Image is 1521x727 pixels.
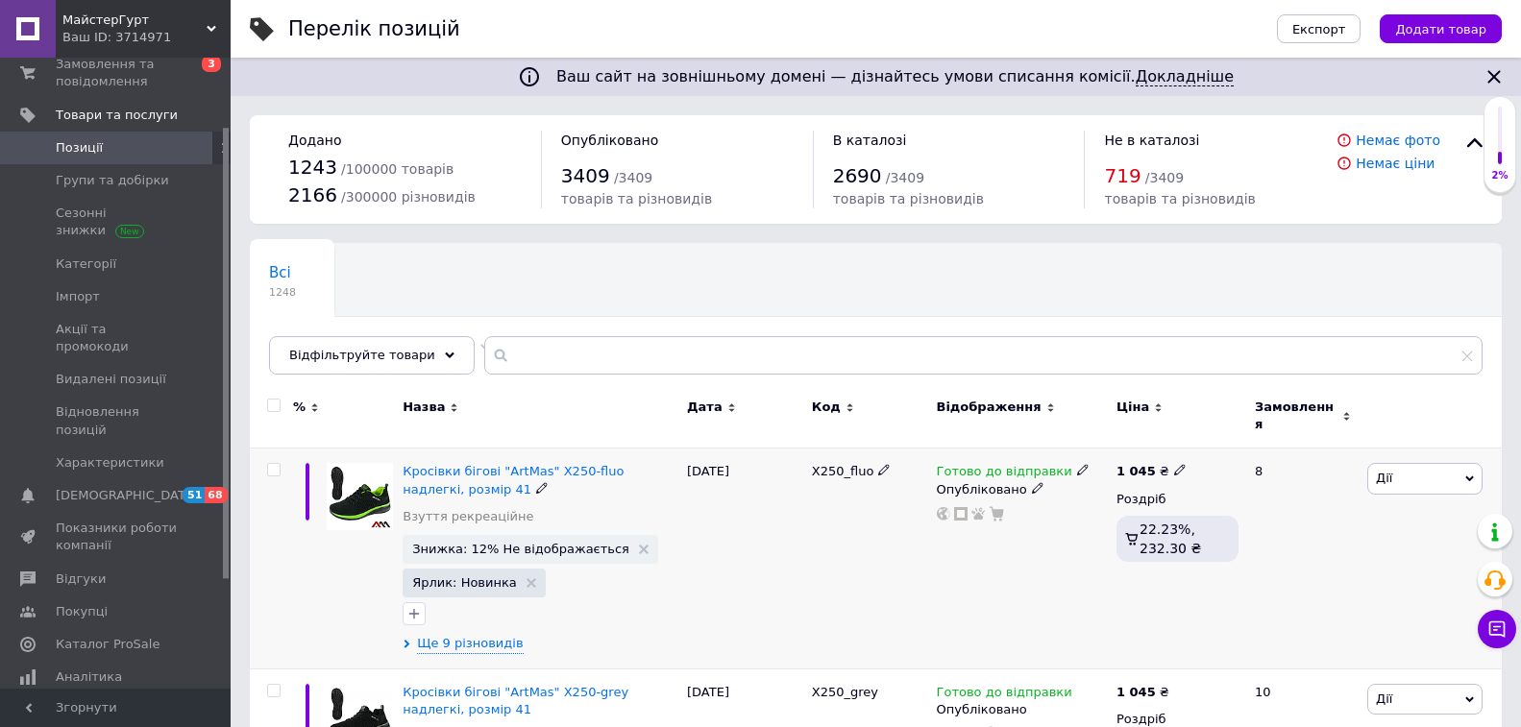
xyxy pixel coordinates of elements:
svg: Закрити [1483,65,1506,88]
span: Експорт [1292,22,1346,36]
span: Ціна [1116,399,1149,416]
span: 3409 [561,164,610,187]
div: Автоматично вказана категорія [250,317,508,390]
span: 719 [1104,164,1141,187]
span: / 100000 товарів [341,161,454,177]
span: Дії [1376,471,1392,485]
span: Видалені позиції [56,371,166,388]
span: Додано [288,133,341,148]
span: МайстерГурт [62,12,207,29]
img: Кросівки бігові "ArtMas" X250-fluo надлегкі, розмір 41 [327,463,393,529]
span: Готово до відправки [937,685,1072,705]
span: Акції та промокоди [56,321,178,355]
span: Ще 9 різновидів [417,635,523,653]
span: Імпорт [56,288,100,305]
span: товарів та різновидів [833,191,984,206]
span: Дії [1376,691,1392,706]
span: Назва [403,399,445,416]
span: / 3409 [1145,170,1184,185]
span: В каталозі [833,133,907,148]
span: Каталог ProSale [56,636,159,653]
span: Не в каталозі [1104,133,1199,148]
span: Всі [269,264,291,281]
span: Відображення [937,399,1042,416]
input: Пошук по назві позиції, артикулу і пошуковим запитам [484,336,1483,375]
span: 2166 [288,183,337,206]
span: Покупці [56,603,108,620]
a: Докладніше [1136,67,1234,86]
span: Замовлення [1255,399,1337,433]
span: 1243 [288,156,337,179]
span: Категорії [56,255,116,273]
span: Ваш сайт на зовнішньому домені — дізнайтесь умови списання комісії. [556,67,1234,86]
a: Кросівки бігові "ArtMas" X250-fluo надлегкі, розмір 41 [403,464,624,496]
span: 1248 [269,285,296,300]
span: Код [812,399,841,416]
div: ₴ [1116,684,1169,701]
span: / 3409 [614,170,652,185]
span: X250_fluo [812,464,874,478]
span: Відновлення позицій [56,403,178,438]
span: товарів та різновидів [561,191,712,206]
span: / 3409 [886,170,924,185]
span: товарів та різновидів [1104,191,1255,206]
span: Знижка: 12% Не відображається [412,543,629,555]
span: Позиції [56,139,103,157]
span: [DEMOGRAPHIC_DATA] [56,487,198,504]
b: 1 045 [1116,685,1156,699]
span: Характеристики [56,454,164,472]
span: Товари та послуги [56,107,178,124]
span: Аналітика [56,668,122,686]
span: 22.23%, 232.30 ₴ [1140,521,1201,556]
div: Ваш ID: 3714971 [62,29,231,46]
span: % [293,399,306,416]
span: Сезонні знижки [56,205,178,239]
button: Експорт [1277,14,1362,43]
a: Немає фото [1356,133,1440,148]
div: 8 [1243,448,1362,668]
span: X250_grey [812,685,878,699]
span: 51 [183,487,205,503]
div: Опубліковано [937,701,1108,718]
span: Ярлик: Новинка [412,576,517,589]
span: Показники роботи компанії [56,520,178,554]
span: Групи та добірки [56,172,169,189]
span: 2690 [833,164,882,187]
span: 68 [205,487,227,503]
span: Відгуки [56,570,106,588]
span: Опубліковано [561,133,659,148]
div: ₴ [1116,463,1187,480]
span: Автоматично вказана ка... [269,337,470,354]
span: Додати товар [1395,22,1486,36]
span: Відфільтруйте товари [289,348,435,362]
a: Кросівки бігові "ArtMas" X250-grey надлегкі, розмір 41 [403,685,628,716]
div: Роздріб [1116,491,1239,508]
button: Додати товар [1380,14,1502,43]
a: Немає ціни [1356,156,1435,171]
span: Дата [687,399,723,416]
a: Взуття рекреаційне [403,508,533,525]
div: 2% [1484,169,1515,182]
span: 3 [202,56,221,72]
div: Перелік позицій [288,19,460,39]
span: Замовлення та повідомлення [56,56,178,90]
b: 1 045 [1116,464,1156,478]
span: / 300000 різновидів [341,189,476,205]
span: Готово до відправки [937,464,1072,484]
button: Чат з покупцем [1478,610,1516,648]
div: Опубліковано [937,481,1108,498]
div: [DATE] [682,448,807,668]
